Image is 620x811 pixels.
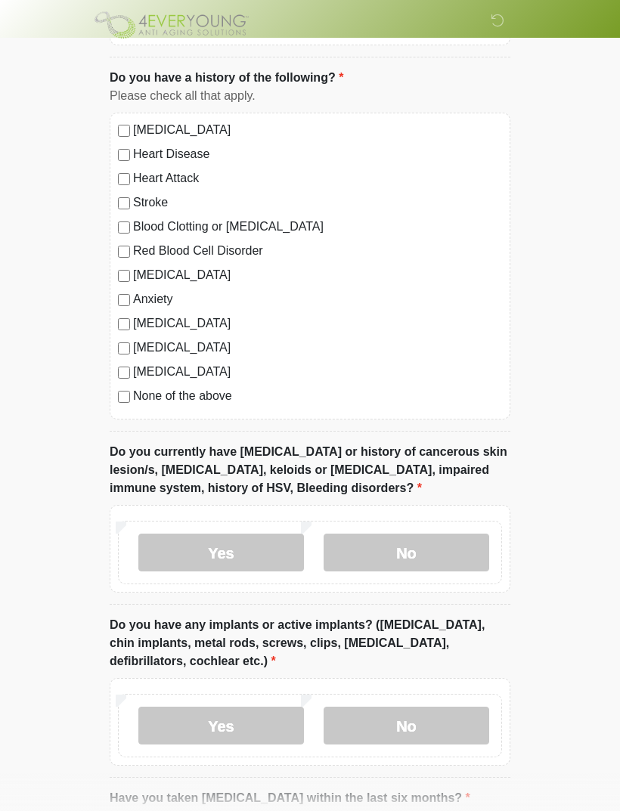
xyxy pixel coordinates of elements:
[118,221,130,234] input: Blood Clotting or [MEDICAL_DATA]
[133,363,502,381] label: [MEDICAL_DATA]
[133,387,502,405] label: None of the above
[118,270,130,282] input: [MEDICAL_DATA]
[110,443,510,497] label: Do you currently have [MEDICAL_DATA] or history of cancerous skin lesion/s, [MEDICAL_DATA], keloi...
[133,266,502,284] label: [MEDICAL_DATA]
[118,391,130,403] input: None of the above
[118,197,130,209] input: Stroke
[118,149,130,161] input: Heart Disease
[118,318,130,330] input: [MEDICAL_DATA]
[118,125,130,137] input: [MEDICAL_DATA]
[133,121,502,139] label: [MEDICAL_DATA]
[138,534,304,571] label: Yes
[110,789,470,807] label: Have you taken [MEDICAL_DATA] within the last six months?
[133,218,502,236] label: Blood Clotting or [MEDICAL_DATA]
[118,246,130,258] input: Red Blood Cell Disorder
[133,193,502,212] label: Stroke
[133,242,502,260] label: Red Blood Cell Disorder
[133,169,502,187] label: Heart Attack
[138,707,304,744] label: Yes
[133,314,502,333] label: [MEDICAL_DATA]
[118,173,130,185] input: Heart Attack
[324,707,489,744] label: No
[118,294,130,306] input: Anxiety
[118,367,130,379] input: [MEDICAL_DATA]
[324,534,489,571] label: No
[133,290,502,308] label: Anxiety
[110,69,343,87] label: Do you have a history of the following?
[95,11,249,39] img: 4Ever Young Frankfort Logo
[118,342,130,354] input: [MEDICAL_DATA]
[110,616,510,670] label: Do you have any implants or active implants? ([MEDICAL_DATA], chin implants, metal rods, screws, ...
[133,145,502,163] label: Heart Disease
[133,339,502,357] label: [MEDICAL_DATA]
[110,87,510,105] div: Please check all that apply.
